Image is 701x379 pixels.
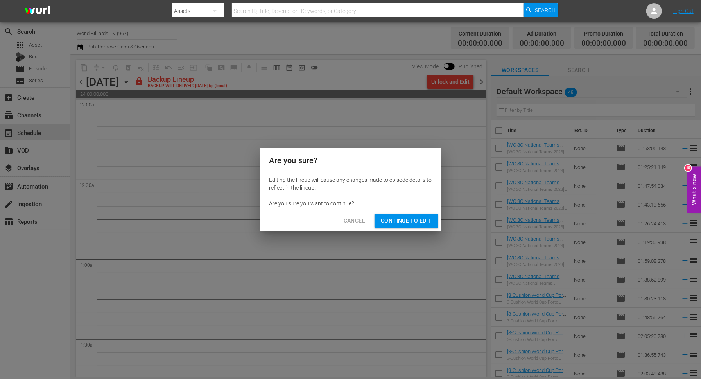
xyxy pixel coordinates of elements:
button: Continue to Edit [375,214,438,228]
span: Continue to Edit [381,216,432,226]
button: Cancel [337,214,371,228]
h2: Are you sure? [269,154,432,167]
div: Editing the lineup will cause any changes made to episode details to reflect in the lineup. [269,176,432,192]
a: Sign Out [673,8,694,14]
span: menu [5,6,14,16]
button: Open Feedback Widget [687,166,701,213]
div: 10 [685,165,691,171]
span: Search [535,3,556,17]
img: ans4CAIJ8jUAAAAAAAAAAAAAAAAAAAAAAAAgQb4GAAAAAAAAAAAAAAAAAAAAAAAAJMjXAAAAAAAAAAAAAAAAAAAAAAAAgAT5G... [19,2,56,20]
span: Cancel [344,216,365,226]
div: Are you sure you want to continue? [269,199,432,207]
